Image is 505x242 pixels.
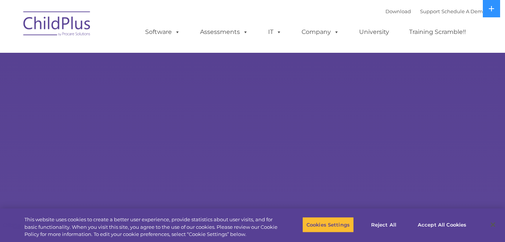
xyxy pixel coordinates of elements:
font: | [385,8,486,14]
a: University [352,25,397,40]
a: Support [420,8,440,14]
a: Training Scramble!! [402,25,473,40]
a: Assessments [193,25,256,40]
a: Software [138,25,188,40]
a: Download [385,8,411,14]
button: Cookies Settings [302,217,354,233]
button: Reject All [360,217,407,233]
a: Schedule A Demo [441,8,486,14]
a: Company [294,25,347,40]
button: Close [485,216,501,233]
button: Accept All Cookies [414,217,470,233]
img: ChildPlus by Procare Solutions [20,6,95,44]
a: IT [261,25,289,40]
div: This website uses cookies to create a better user experience, provide statistics about user visit... [24,216,278,238]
